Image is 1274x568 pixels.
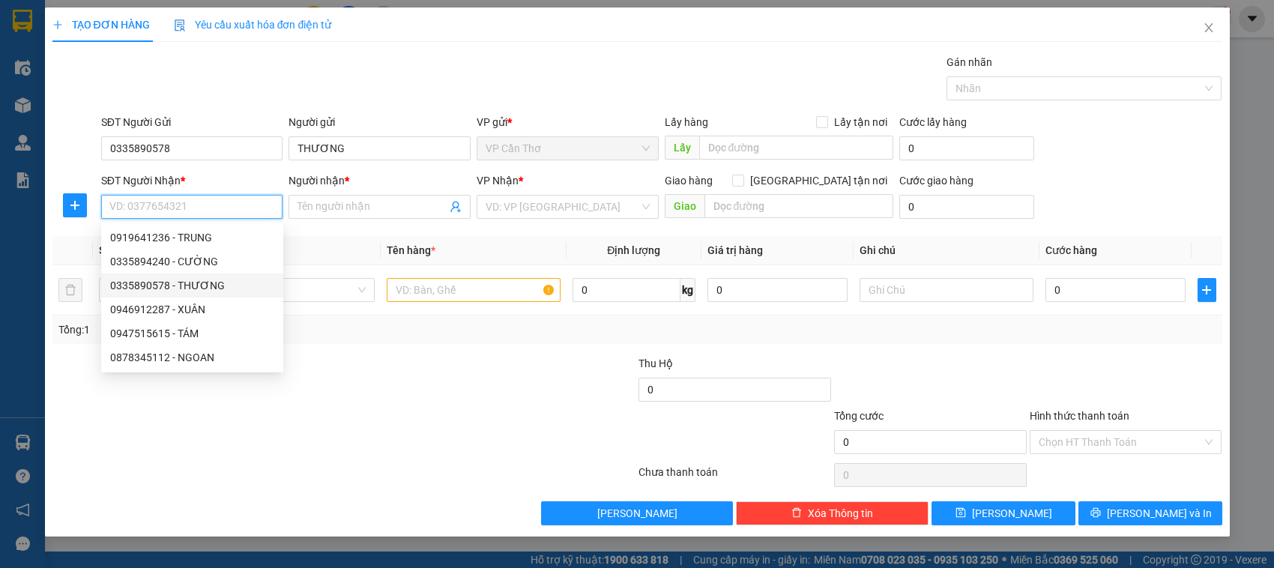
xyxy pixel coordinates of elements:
span: [PERSON_NAME] [972,505,1052,522]
span: Định lượng [607,244,660,256]
span: delete [791,507,802,519]
span: [PERSON_NAME] [597,505,677,522]
div: Người nhận [289,172,471,189]
button: [PERSON_NAME] [541,501,734,525]
span: Khác [210,279,366,301]
div: SĐT Người Gửi [101,114,283,130]
span: Tên hàng [387,244,435,256]
span: close [1203,22,1215,34]
input: Dọc đường [704,194,893,218]
button: Close [1188,7,1230,49]
input: Ghi Chú [860,278,1033,302]
div: SĐT Người Nhận [101,172,283,189]
th: Ghi chú [854,236,1039,265]
div: Người gửi [289,114,471,130]
input: VD: Bàn, Ghế [387,278,561,302]
input: 0 [707,278,848,302]
span: Yêu cầu xuất hóa đơn điện tử [174,19,332,31]
span: printer [1090,507,1101,519]
div: Tổng: 1 [58,321,492,338]
label: Cước giao hàng [899,175,973,187]
div: 0947515615 - TÁM [110,325,274,342]
span: plus [1198,284,1216,296]
input: Cước giao hàng [899,195,1034,219]
button: save[PERSON_NAME] [932,501,1075,525]
span: Cước hàng [1045,244,1097,256]
div: 0946912287 - XUÂN [110,301,274,318]
span: SL [99,244,111,256]
button: printer[PERSON_NAME] và In [1078,501,1222,525]
span: Tổng cước [834,410,884,422]
button: delete [58,278,82,302]
span: Lấy hàng [665,116,708,128]
span: Lấy [665,136,699,160]
label: Cước lấy hàng [899,116,967,128]
span: save [955,507,966,519]
div: 0919641236 - TRUNG [110,229,274,246]
label: Gán nhãn [947,56,992,68]
div: 0946912287 - XUÂN [101,297,283,321]
span: Xóa Thông tin [808,505,873,522]
span: VP Cần Thơ [486,137,650,160]
button: deleteXóa Thông tin [736,501,929,525]
span: kg [680,278,695,302]
label: Hình thức thanh toán [1030,410,1129,422]
div: 0335894240 - CƯỜNG [110,253,274,270]
span: Giá trị hàng [707,244,763,256]
button: plus [1198,278,1216,302]
div: 0919641236 - TRUNG [101,226,283,250]
div: 0878345112 - NGOAN [101,345,283,369]
span: Giao [665,194,704,218]
span: user-add [450,201,462,213]
button: plus [63,193,87,217]
span: [PERSON_NAME] và In [1107,505,1212,522]
img: icon [174,19,186,31]
div: 0335894240 - CƯỜNG [101,250,283,274]
div: Chưa thanh toán [637,464,833,490]
input: Dọc đường [699,136,893,160]
div: 0335890578 - THƯƠNG [110,277,274,294]
div: 0947515615 - TÁM [101,321,283,345]
span: Lấy tận nơi [828,114,893,130]
span: TẠO ĐƠN HÀNG [52,19,150,31]
div: 0878345112 - NGOAN [110,349,274,366]
span: [GEOGRAPHIC_DATA] tận nơi [744,172,893,189]
input: Cước lấy hàng [899,136,1034,160]
span: plus [52,19,63,30]
span: VP Nhận [477,175,519,187]
div: 0335890578 - THƯƠNG [101,274,283,297]
span: Giao hàng [665,175,713,187]
span: Thu Hộ [638,357,673,369]
div: VP gửi [477,114,659,130]
span: plus [64,199,86,211]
